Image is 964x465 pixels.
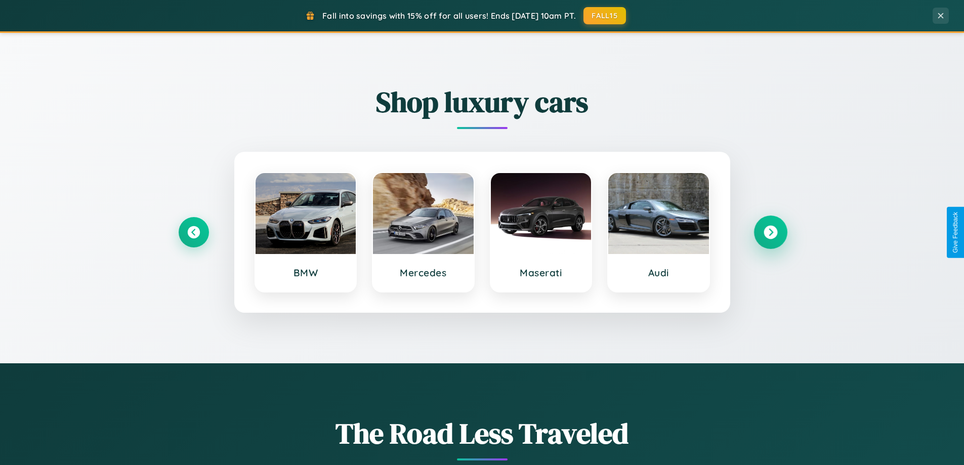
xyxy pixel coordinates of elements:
h3: Mercedes [383,267,464,279]
button: FALL15 [583,7,626,24]
h3: Audi [618,267,699,279]
h2: Shop luxury cars [179,82,786,121]
h1: The Road Less Traveled [179,414,786,453]
span: Fall into savings with 15% off for all users! Ends [DATE] 10am PT. [322,11,576,21]
h3: Maserati [501,267,581,279]
div: Give Feedback [952,212,959,253]
h3: BMW [266,267,346,279]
